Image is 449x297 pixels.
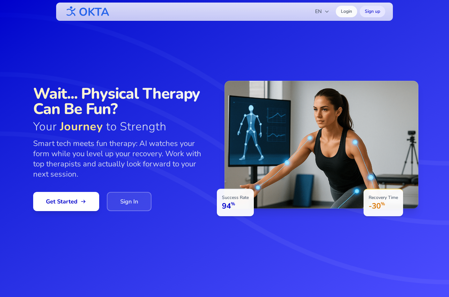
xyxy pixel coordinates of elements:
[33,120,212,133] span: Your to Strength
[311,5,333,18] button: EN
[360,6,385,17] a: Sign up
[33,192,99,211] a: Get Started
[222,194,249,201] p: Success Rate
[336,6,357,17] a: Login
[33,138,212,179] p: Smart tech meets fun therapy: AI watches your form while you level up your recovery. Work with to...
[222,201,249,211] p: 94
[33,86,212,117] span: Wait... Physical Therapy Can Be Fun?
[46,197,86,206] span: Get Started
[107,192,151,211] a: Sign In
[315,8,329,15] span: EN
[64,3,110,20] img: OKTA logo
[60,119,103,134] span: Journey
